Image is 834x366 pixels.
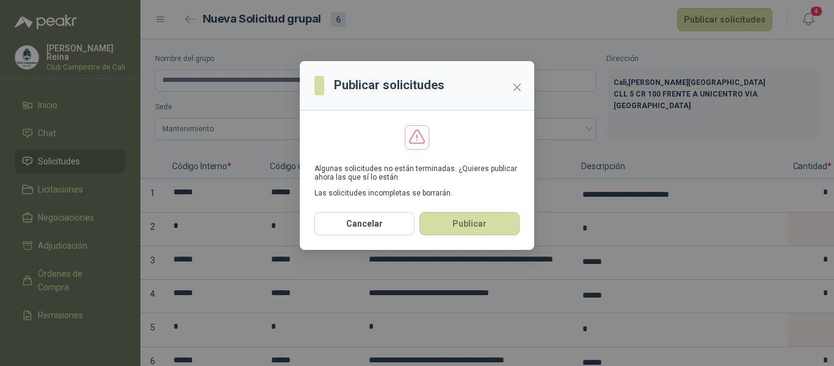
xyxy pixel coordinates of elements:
button: Close [507,78,527,97]
button: Cancelar [314,212,415,235]
h3: Publicar solicitudes [334,76,444,95]
p: Las solicitudes incompletas se borrarán. [314,189,520,197]
span: close [512,82,522,92]
p: Algunas solicitudes no están terminadas. ¿Quieres publicar ahora las que sí lo están [314,164,520,181]
button: Publicar [419,212,520,235]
